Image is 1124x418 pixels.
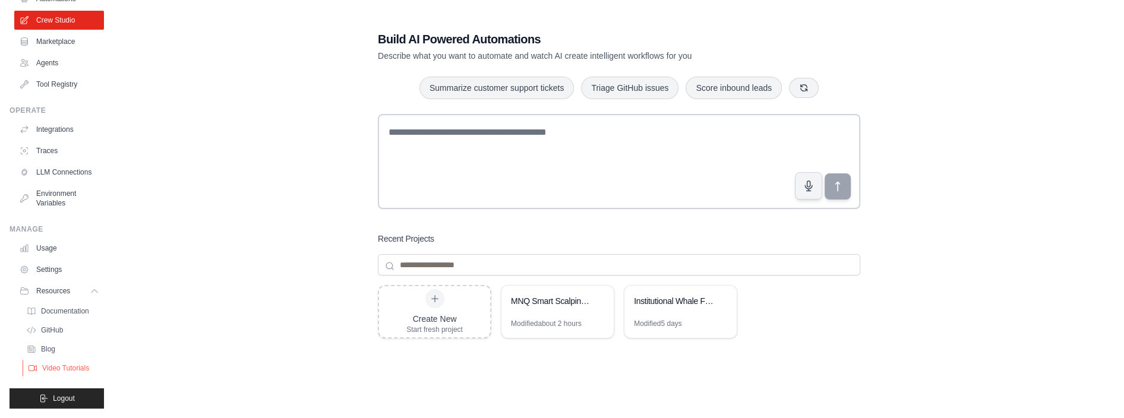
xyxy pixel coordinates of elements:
[41,325,63,335] span: GitHub
[14,32,104,51] a: Marketplace
[14,53,104,72] a: Agents
[41,344,55,354] span: Blog
[406,313,463,325] div: Create New
[10,106,104,115] div: Operate
[406,325,463,334] div: Start fresh project
[581,77,678,99] button: Triage GitHub issues
[14,239,104,258] a: Usage
[789,78,819,98] button: Get new suggestions
[14,75,104,94] a: Tool Registry
[14,163,104,182] a: LLM Connections
[10,224,104,234] div: Manage
[634,319,682,328] div: Modified 5 days
[686,77,782,99] button: Score inbound leads
[21,322,104,338] a: GitHub
[1065,361,1124,418] iframe: Chat Widget
[23,360,105,376] a: Video Tutorials
[14,141,104,160] a: Traces
[419,77,574,99] button: Summarize customer support tickets
[511,295,592,307] div: MNQ Smart Scalping Platform - Intelligent Signal Management
[36,286,70,296] span: Resources
[14,184,104,213] a: Environment Variables
[511,319,582,328] div: Modified about 2 hours
[378,233,434,245] h3: Recent Projects
[14,11,104,30] a: Crew Studio
[634,295,715,307] div: Institutional Whale Following - Outlook Integration
[378,31,777,47] h1: Build AI Powered Automations
[21,341,104,357] a: Blog
[21,303,104,319] a: Documentation
[14,281,104,300] button: Resources
[14,120,104,139] a: Integrations
[53,394,75,403] span: Logout
[41,306,89,316] span: Documentation
[42,363,89,373] span: Video Tutorials
[795,172,822,199] button: Click to speak your automation idea
[14,260,104,279] a: Settings
[10,388,104,408] button: Logout
[378,50,777,62] p: Describe what you want to automate and watch AI create intelligent workflows for you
